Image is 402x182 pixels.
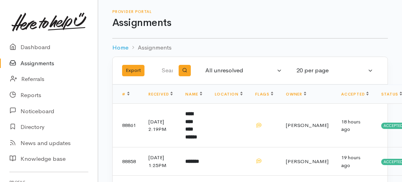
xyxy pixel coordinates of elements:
[112,43,128,52] a: Home
[296,66,366,75] div: 20 per page
[142,147,179,176] td: [DATE] 1:25PM
[122,92,130,97] a: #
[341,118,360,133] time: 18 hours ago
[128,43,172,52] li: Assignments
[161,61,174,80] input: Search
[113,147,142,176] td: 88858
[215,92,243,97] a: Location
[341,154,360,169] time: 19 hours ago
[122,65,144,76] button: Export
[201,63,287,78] button: All unresolved
[381,92,402,97] a: Status
[286,92,306,97] a: Owner
[112,39,388,57] nav: breadcrumb
[112,9,388,14] h6: Provider Portal
[148,92,173,97] a: Received
[255,92,273,97] a: Flags
[205,66,275,75] div: All unresolved
[286,122,329,129] span: [PERSON_NAME]
[341,92,369,97] a: Accepted
[112,17,388,29] h1: Assignments
[142,104,179,147] td: [DATE] 2:19PM
[185,92,202,97] a: Name
[286,158,329,165] span: [PERSON_NAME]
[292,63,378,78] button: 20 per page
[113,104,142,147] td: 88861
